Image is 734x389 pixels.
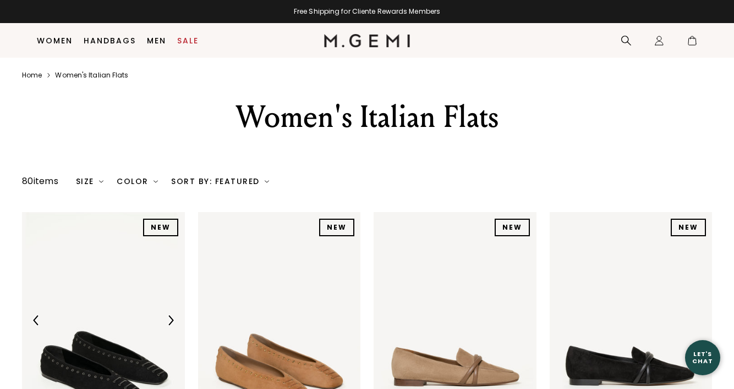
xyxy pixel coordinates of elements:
img: Previous Arrow [31,315,41,325]
div: 80 items [22,175,58,188]
div: Size [76,177,104,186]
a: Sale [177,36,199,45]
div: Sort By: Featured [171,177,269,186]
a: Home [22,71,42,80]
a: Women [37,36,73,45]
img: M.Gemi [324,34,410,47]
img: Next Arrow [166,315,176,325]
a: Women's italian flats [55,71,128,80]
a: Handbags [84,36,136,45]
img: chevron-down.svg [154,179,158,184]
a: Men [147,36,166,45]
img: chevron-down.svg [99,179,103,184]
div: NEW [143,219,178,236]
div: Let's Chat [685,351,720,364]
div: NEW [671,219,706,236]
div: Women's Italian Flats [163,97,571,137]
div: NEW [495,219,530,236]
div: NEW [319,219,354,236]
img: chevron-down.svg [265,179,269,184]
div: Color [117,177,158,186]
